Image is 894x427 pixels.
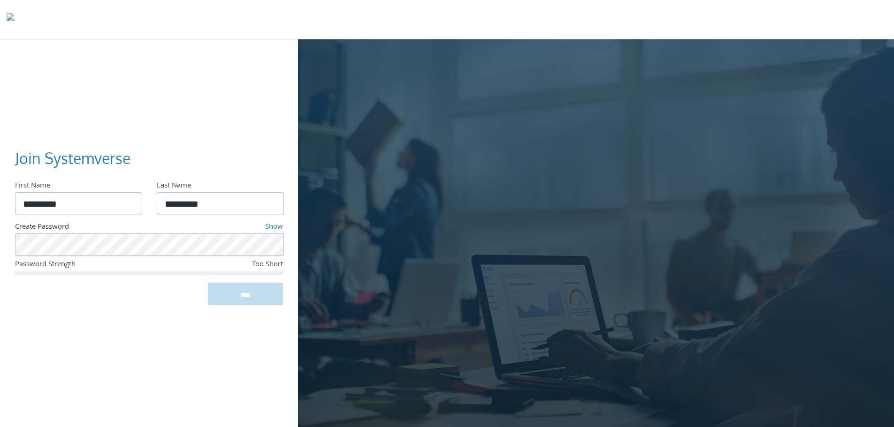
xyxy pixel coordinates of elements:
[15,222,186,234] div: Create Password
[15,259,194,271] div: Password Strength
[15,148,275,169] h3: Join Systemverse
[157,180,283,193] div: Last Name
[15,180,141,193] div: First Name
[194,259,283,271] div: Too Short
[265,221,283,233] a: Show
[7,10,14,29] img: todyl-logo-dark.svg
